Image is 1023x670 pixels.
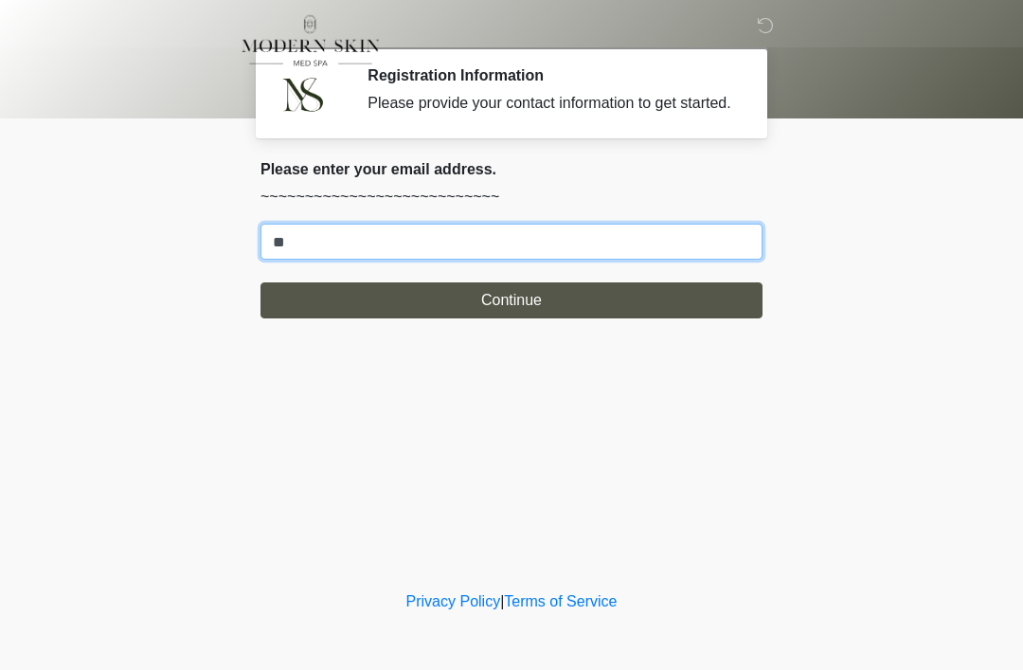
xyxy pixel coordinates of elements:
[260,282,763,318] button: Continue
[500,593,504,609] a: |
[260,160,763,178] h2: Please enter your email address.
[504,593,617,609] a: Terms of Service
[406,593,501,609] a: Privacy Policy
[242,14,380,66] img: Modern Skin Med Spa Logo
[368,92,734,115] div: Please provide your contact information to get started.
[275,66,332,123] img: Agent Avatar
[260,186,763,208] p: ~~~~~~~~~~~~~~~~~~~~~~~~~~~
